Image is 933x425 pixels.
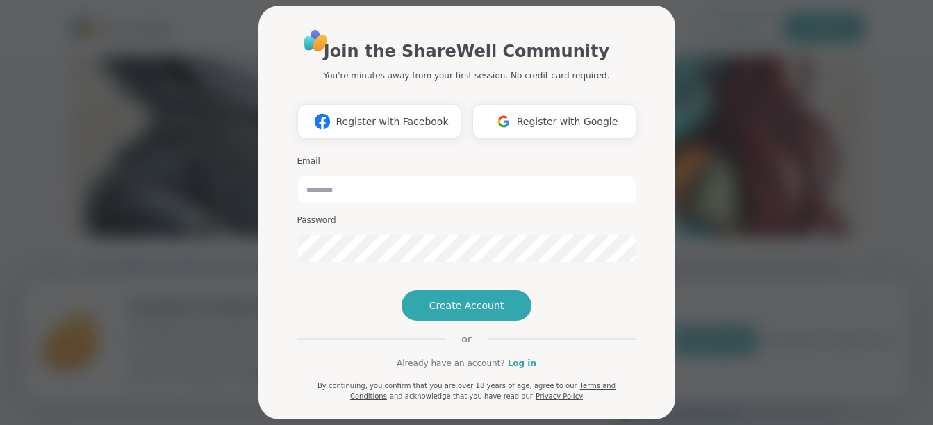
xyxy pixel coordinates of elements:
span: By continuing, you confirm that you are over 18 years of age, agree to our [317,382,577,390]
span: Register with Google [517,115,618,129]
button: Register with Google [472,104,636,139]
h1: Join the ShareWell Community [324,39,609,64]
span: Already have an account? [397,357,505,369]
button: Create Account [402,290,532,321]
a: Terms and Conditions [350,382,616,400]
span: Register with Facebook [336,115,448,129]
p: You're minutes away from your first session. No credit card required. [324,69,610,82]
a: Log in [508,357,536,369]
button: Register with Facebook [297,104,461,139]
h3: Password [297,215,636,226]
img: ShareWell Logomark [309,108,336,134]
a: Privacy Policy [536,392,583,400]
span: or [445,332,488,346]
h3: Email [297,156,636,167]
img: ShareWell Logomark [490,108,517,134]
img: ShareWell Logo [300,25,331,56]
span: Create Account [429,299,504,312]
span: and acknowledge that you have read our [390,392,533,400]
